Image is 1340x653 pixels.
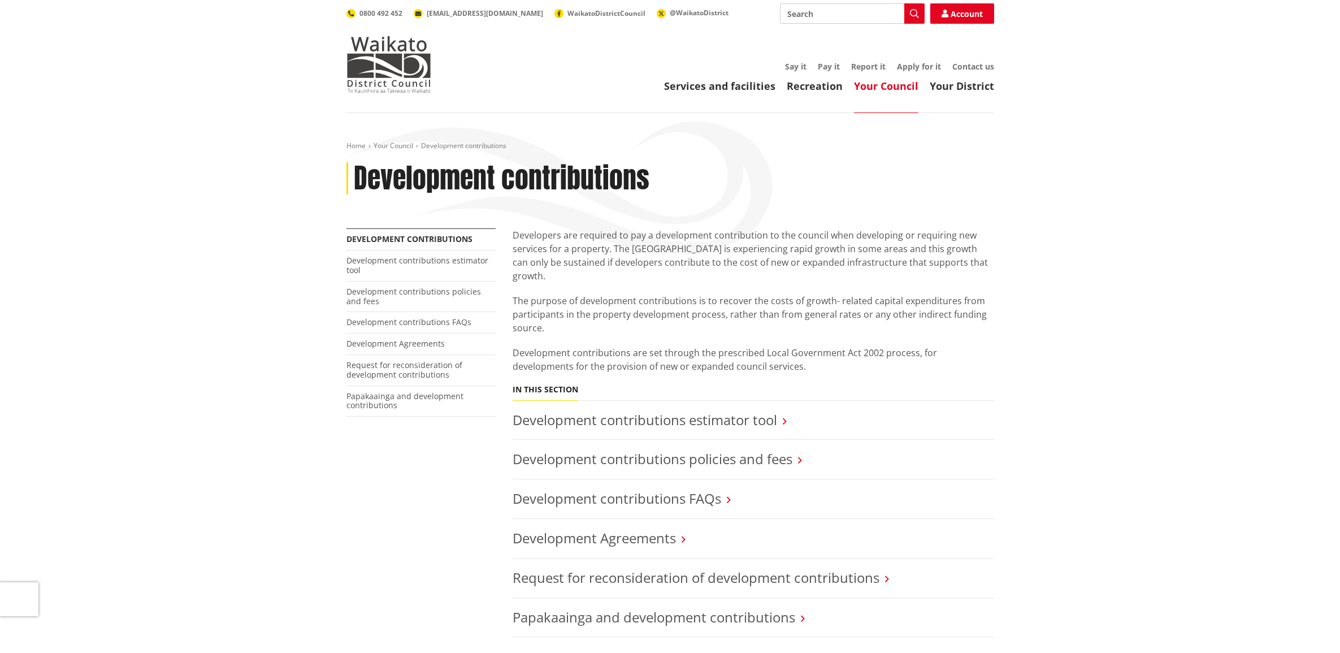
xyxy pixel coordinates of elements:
a: Development contributions estimator tool [346,255,488,275]
a: Development contributions estimator tool [513,410,777,429]
span: 0800 492 452 [359,8,402,18]
a: Home [346,141,366,150]
a: @WaikatoDistrict [657,8,728,18]
span: Development contributions [421,141,506,150]
a: Development contributions FAQs [346,317,471,327]
p: Development contributions are set through the prescribed Local Government Act 2002 process, for d... [513,346,994,373]
a: Account [930,3,994,24]
a: Request for reconsideration of development contributions [513,568,879,587]
p: Developers are required to pay a development contribution to the council when developing or requi... [513,228,994,283]
a: Development contributions policies and fees [513,449,792,468]
a: Development Agreements [513,529,676,547]
nav: breadcrumb [346,141,994,151]
a: Pay it [818,61,840,72]
a: Development contributions FAQs [513,489,721,508]
a: Your Council [374,141,413,150]
a: Recreation [787,79,843,93]
a: Say it [785,61,806,72]
a: Report it [851,61,886,72]
a: Papakaainga and development contributions [346,391,463,411]
a: 0800 492 452 [346,8,402,18]
span: @WaikatoDistrict [670,8,728,18]
a: Contact us [952,61,994,72]
a: Request for reconsideration of development contributions [346,360,462,380]
a: Your District [930,79,994,93]
span: [EMAIL_ADDRESS][DOMAIN_NAME] [427,8,543,18]
a: Development contributions [346,233,472,244]
p: The purpose of development contributions is to recover the costs of growth- related capital expen... [513,294,994,335]
img: Waikato District Council - Te Kaunihera aa Takiwaa o Waikato [346,36,431,93]
input: Search input [780,3,925,24]
a: Services and facilities [664,79,775,93]
a: Your Council [854,79,918,93]
span: WaikatoDistrictCouncil [567,8,645,18]
h5: In this section [513,385,578,395]
a: Papakaainga and development contributions [513,608,795,626]
a: Development contributions policies and fees [346,286,481,306]
a: Development Agreements [346,338,445,349]
h1: Development contributions [354,162,649,195]
a: Apply for it [897,61,941,72]
a: WaikatoDistrictCouncil [554,8,645,18]
a: [EMAIL_ADDRESS][DOMAIN_NAME] [414,8,543,18]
